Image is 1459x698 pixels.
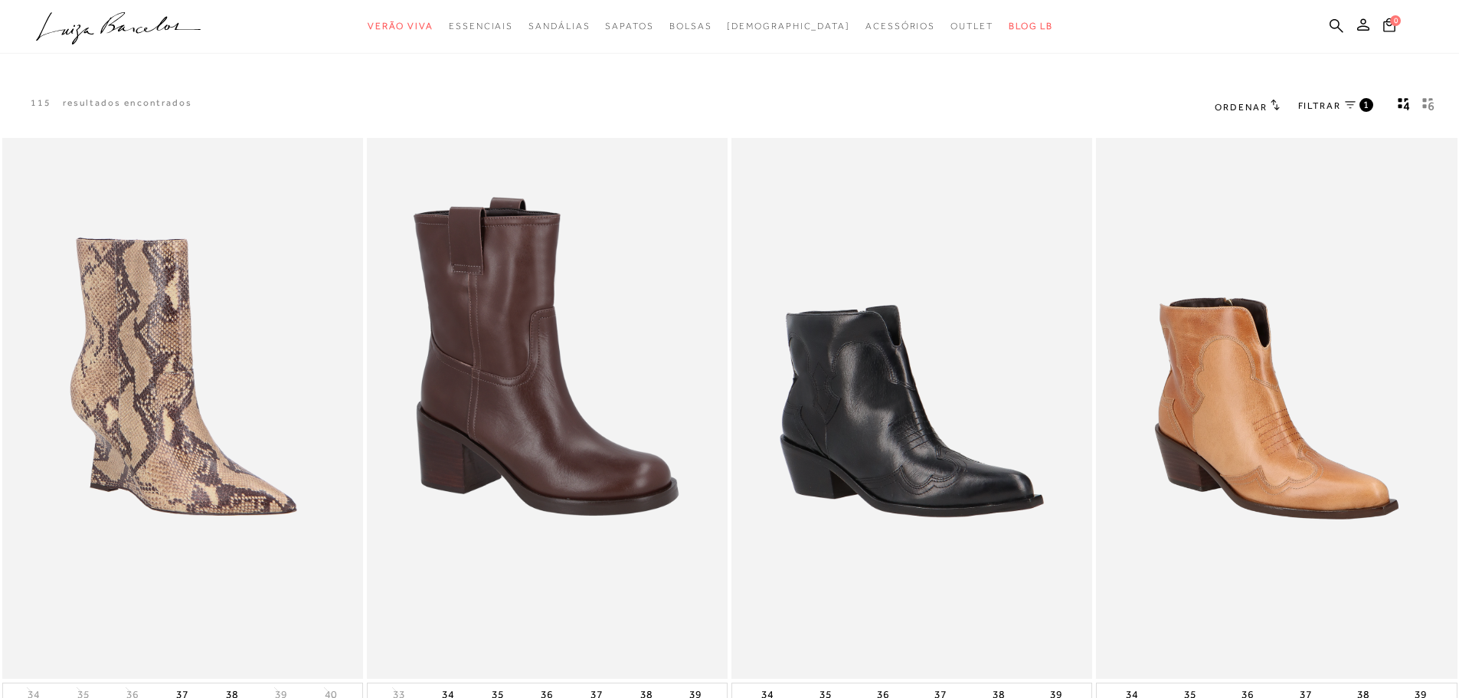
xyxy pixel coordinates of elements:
[669,12,712,41] a: categoryNavScreenReaderText
[528,12,590,41] a: categoryNavScreenReaderText
[1009,21,1053,31] span: BLOG LB
[449,12,513,41] a: categoryNavScreenReaderText
[605,12,653,41] a: categoryNavScreenReaderText
[1390,15,1401,26] span: 0
[1363,98,1370,111] span: 1
[865,21,935,31] span: Acessórios
[1393,97,1415,116] button: Mostrar 4 produtos por linha
[368,21,433,31] span: Verão Viva
[528,21,590,31] span: Sandálias
[1215,102,1267,113] span: Ordenar
[63,97,192,110] p: resultados encontrados
[1009,12,1053,41] a: BLOG LB
[727,21,850,31] span: [DEMOGRAPHIC_DATA]
[669,21,712,31] span: Bolsas
[733,140,1091,677] img: BOTA WESTERN CANO CURTO PRETO
[1418,97,1439,116] button: gridText6Desc
[865,12,935,41] a: categoryNavScreenReaderText
[1379,17,1400,38] button: 0
[31,97,51,110] p: 115
[368,12,433,41] a: categoryNavScreenReaderText
[368,140,726,677] img: BOTA EM COURO CAFÉ COM SALTO BLOCO
[605,21,653,31] span: Sapatos
[950,12,993,41] a: categoryNavScreenReaderText
[727,12,850,41] a: noSubCategoriesText
[1098,140,1455,677] img: BOTA WESTERN CANO CURTO CARAMELO
[4,140,361,677] img: BOTA DE CANO CURTO EM COURO COBRA E SALTO ANABELA
[1298,100,1341,113] span: FILTRAR
[950,21,993,31] span: Outlet
[449,21,513,31] span: Essenciais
